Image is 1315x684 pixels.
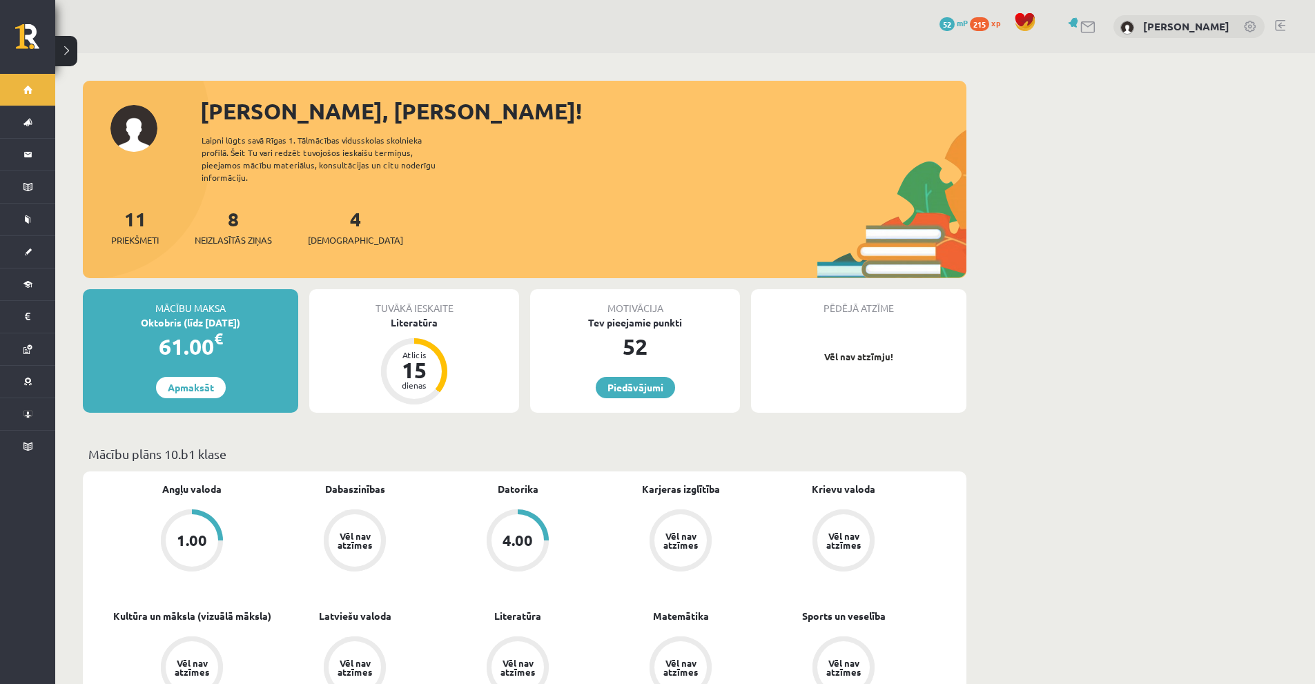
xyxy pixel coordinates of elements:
[1143,19,1229,33] a: [PERSON_NAME]
[200,95,966,128] div: [PERSON_NAME], [PERSON_NAME]!
[802,609,886,623] a: Sports un veselība
[661,658,700,676] div: Vēl nav atzīmes
[530,315,740,330] div: Tev pieejamie punkti
[162,482,222,496] a: Angļu valoda
[824,658,863,676] div: Vēl nav atzīmes
[308,233,403,247] span: [DEMOGRAPHIC_DATA]
[308,206,403,247] a: 4[DEMOGRAPHIC_DATA]
[939,17,955,31] span: 52
[824,531,863,549] div: Vēl nav atzīmes
[177,533,207,548] div: 1.00
[494,609,541,623] a: Literatūra
[202,134,460,184] div: Laipni lūgts savā Rīgas 1. Tālmācības vidusskolas skolnieka profilā. Šeit Tu vari redzēt tuvojošo...
[83,330,298,363] div: 61.00
[812,482,875,496] a: Krievu valoda
[596,377,675,398] a: Piedāvājumi
[15,24,55,59] a: Rīgas 1. Tālmācības vidusskola
[957,17,968,28] span: mP
[991,17,1000,28] span: xp
[970,17,1007,28] a: 215 xp
[970,17,989,31] span: 215
[599,509,762,574] a: Vēl nav atzīmes
[503,533,533,548] div: 4.00
[195,233,272,247] span: Neizlasītās ziņas
[653,609,709,623] a: Matemātika
[83,289,298,315] div: Mācību maksa
[173,658,211,676] div: Vēl nav atzīmes
[393,359,435,381] div: 15
[319,609,391,623] a: Latviešu valoda
[498,482,538,496] a: Datorika
[214,329,223,349] span: €
[436,509,599,574] a: 4.00
[762,509,925,574] a: Vēl nav atzīmes
[530,330,740,363] div: 52
[83,315,298,330] div: Oktobris (līdz [DATE])
[661,531,700,549] div: Vēl nav atzīmes
[113,609,271,623] a: Kultūra un māksla (vizuālā māksla)
[335,658,374,676] div: Vēl nav atzīmes
[642,482,720,496] a: Karjeras izglītība
[758,350,960,364] p: Vēl nav atzīmju!
[195,206,272,247] a: 8Neizlasītās ziņas
[939,17,968,28] a: 52 mP
[335,531,374,549] div: Vēl nav atzīmes
[751,289,966,315] div: Pēdējā atzīme
[110,509,273,574] a: 1.00
[309,315,519,330] div: Literatūra
[309,289,519,315] div: Tuvākā ieskaite
[156,377,226,398] a: Apmaksāt
[325,482,385,496] a: Dabaszinības
[309,315,519,407] a: Literatūra Atlicis 15 dienas
[111,206,159,247] a: 11Priekšmeti
[88,444,961,463] p: Mācību plāns 10.b1 klase
[273,509,436,574] a: Vēl nav atzīmes
[393,351,435,359] div: Atlicis
[1120,21,1134,35] img: Stepans Grigorjevs
[111,233,159,247] span: Priekšmeti
[393,381,435,389] div: dienas
[530,289,740,315] div: Motivācija
[498,658,537,676] div: Vēl nav atzīmes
